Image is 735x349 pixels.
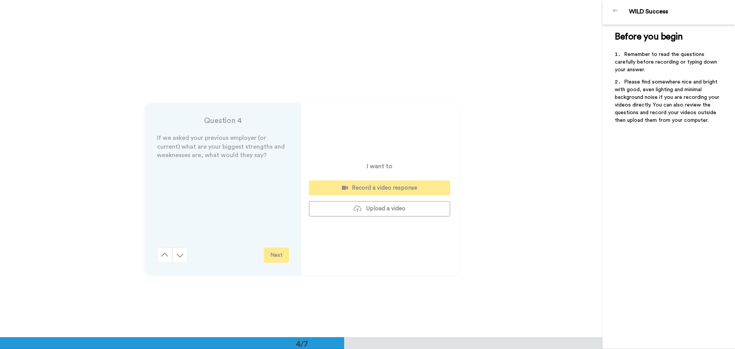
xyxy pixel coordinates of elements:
[284,338,320,349] div: 4/7
[367,162,392,171] p: I want to
[607,3,625,21] img: Profile Image
[309,201,450,216] button: Upload a video
[615,79,721,123] span: Please find somewhere nice and bright with good, even lighting and minimal background noise if yo...
[157,115,289,126] h4: Question 4
[315,184,444,192] div: Record a video response
[629,8,735,15] div: WILD Success
[615,52,719,72] span: Remember to read the questions carefully before recording or typing down your answer.
[615,32,683,41] span: Before you begin
[309,180,450,195] button: Record a video response
[264,247,289,263] button: Next
[157,135,286,159] span: If we asked your previous employer (or current) what are your biggest strengths and weaknesses ar...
